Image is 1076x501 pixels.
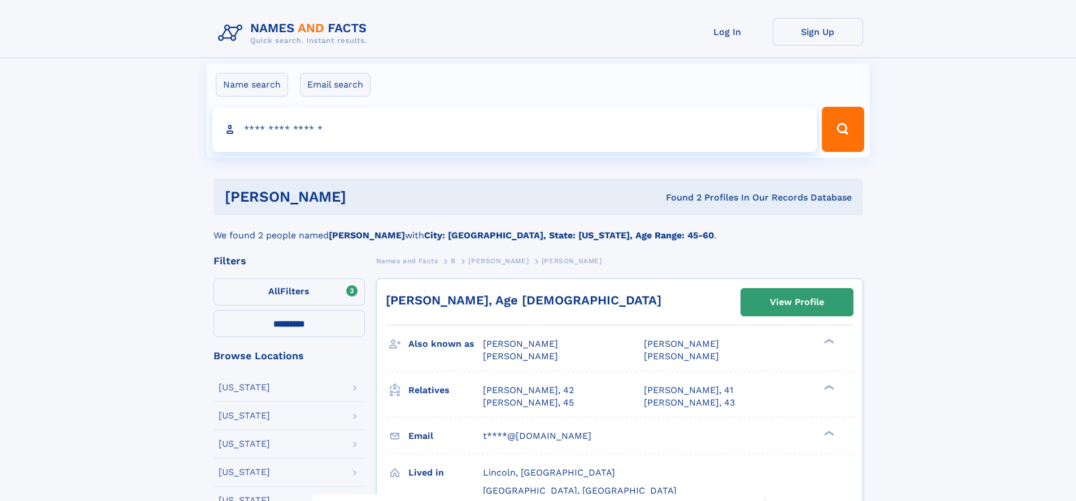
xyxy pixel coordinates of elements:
[214,18,376,49] img: Logo Names and Facts
[329,230,405,241] b: [PERSON_NAME]
[821,429,835,437] div: ❯
[483,351,558,361] span: [PERSON_NAME]
[300,73,371,97] label: Email search
[542,257,602,265] span: [PERSON_NAME]
[773,18,863,46] a: Sign Up
[483,397,574,409] a: [PERSON_NAME], 45
[644,384,733,397] a: [PERSON_NAME], 41
[483,384,574,397] a: [PERSON_NAME], 42
[212,107,817,152] input: search input
[741,289,853,316] a: View Profile
[506,191,852,204] div: Found 2 Profiles In Our Records Database
[468,257,529,265] span: [PERSON_NAME]
[219,468,270,477] div: [US_STATE]
[483,338,558,349] span: [PERSON_NAME]
[225,190,506,204] h1: [PERSON_NAME]
[408,426,483,446] h3: Email
[821,384,835,391] div: ❯
[386,293,661,307] a: [PERSON_NAME], Age [DEMOGRAPHIC_DATA]
[468,254,529,268] a: [PERSON_NAME]
[214,351,365,361] div: Browse Locations
[451,257,456,265] span: B
[644,397,735,409] a: [PERSON_NAME], 43
[644,338,719,349] span: [PERSON_NAME]
[219,439,270,448] div: [US_STATE]
[214,278,365,306] label: Filters
[216,73,288,97] label: Name search
[408,334,483,354] h3: Also known as
[644,351,719,361] span: [PERSON_NAME]
[821,338,835,345] div: ❯
[770,289,824,315] div: View Profile
[408,463,483,482] h3: Lived in
[408,381,483,400] h3: Relatives
[424,230,714,241] b: City: [GEOGRAPHIC_DATA], State: [US_STATE], Age Range: 45-60
[214,256,365,266] div: Filters
[483,467,615,478] span: Lincoln, [GEOGRAPHIC_DATA]
[219,411,270,420] div: [US_STATE]
[268,286,280,297] span: All
[219,383,270,392] div: [US_STATE]
[483,485,677,496] span: [GEOGRAPHIC_DATA], [GEOGRAPHIC_DATA]
[376,254,438,268] a: Names and Facts
[822,107,864,152] button: Search Button
[451,254,456,268] a: B
[214,215,863,242] div: We found 2 people named with .
[682,18,773,46] a: Log In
